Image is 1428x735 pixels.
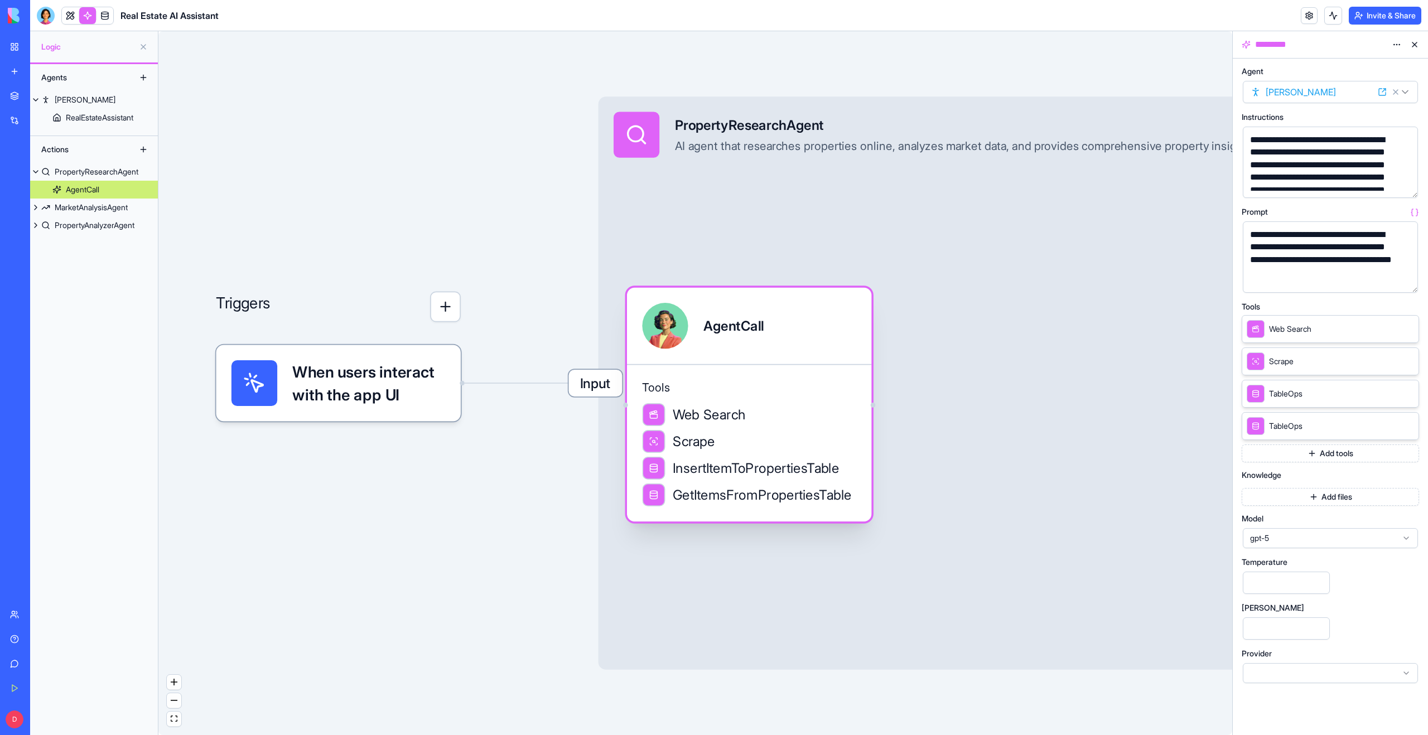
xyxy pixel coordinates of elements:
[675,115,1248,134] div: PropertyResearchAgent
[55,202,128,213] div: MarketAnalysisAgent
[1269,388,1302,399] span: TableOps
[55,166,138,177] div: PropertyResearchAgent
[30,181,158,199] a: AgentCall
[1242,208,1268,216] span: Prompt
[1242,471,1281,479] span: Knowledge
[1242,488,1419,506] button: Add files
[1242,558,1287,566] span: Temperature
[167,712,181,727] button: fit view
[1242,444,1419,462] button: Add tools
[30,199,158,216] a: MarketAnalysisAgent
[6,710,23,728] span: D
[568,370,622,396] span: Input
[167,693,181,708] button: zoom out
[1269,420,1302,432] span: TableOps
[167,675,181,690] button: zoom in
[642,380,856,395] span: Tools
[675,139,1248,154] div: AI agent that researches properties online, analyzes market data, and provides comprehensive prop...
[66,112,133,123] div: RealEstateAssistant
[1242,113,1284,121] span: Instructions
[1242,650,1272,657] span: Provider
[120,9,219,22] span: Real Estate AI Assistant
[36,141,125,158] div: Actions
[673,432,715,451] span: Scrape
[30,163,158,181] a: PropertyResearchAgent
[599,96,1371,670] div: InputPropertyResearchAgentAI agent that researches properties online, analyzes market data, and p...
[216,345,460,421] div: When users interact with the app UI
[30,216,158,234] a: PropertyAnalyzerAgent
[292,360,445,406] span: When users interact with the app UI
[1269,356,1294,367] span: Scrape
[41,41,134,52] span: Logic
[66,184,99,195] div: AgentCall
[1242,67,1263,75] span: Agent
[55,94,115,105] div: [PERSON_NAME]
[1242,604,1304,612] span: [PERSON_NAME]
[1242,515,1263,523] span: Model
[8,8,77,23] img: logo
[1242,303,1260,311] span: Tools
[1250,533,1397,544] span: gpt-5
[30,91,158,109] a: [PERSON_NAME]
[216,292,271,322] p: Triggers
[30,109,158,127] a: RealEstateAssistant
[703,316,764,335] div: AgentCall
[1269,323,1311,335] span: Web Search
[673,485,851,504] span: GetItemsFromPropertiesTable
[673,405,745,424] span: Web Search
[55,220,134,231] div: PropertyAnalyzerAgent
[1349,7,1421,25] button: Invite & Share
[36,69,125,86] div: Agents
[673,458,839,477] span: InsertItemToPropertiesTable
[216,230,460,422] div: Triggers
[627,288,871,522] div: AgentCallToolsWeb SearchScrapeInsertItemToPropertiesTableGetItemsFromPropertiesTable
